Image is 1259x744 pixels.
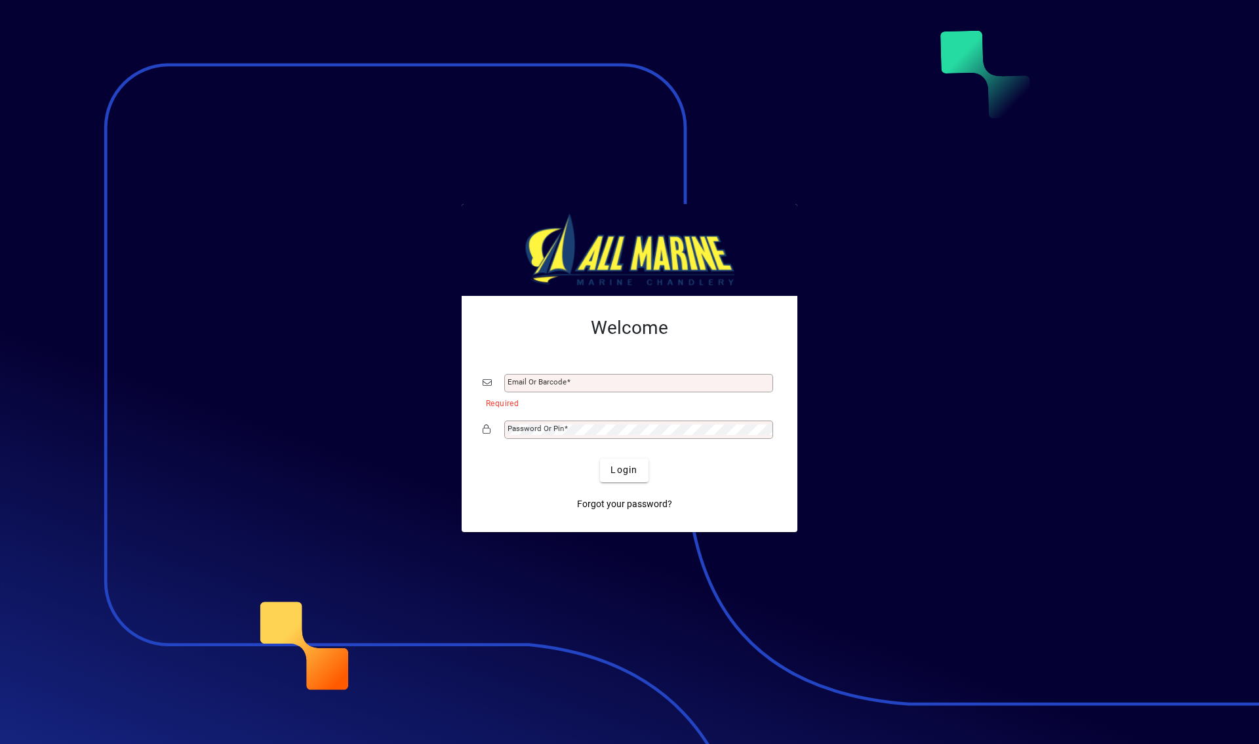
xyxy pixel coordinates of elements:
[508,377,567,386] mat-label: Email or Barcode
[610,463,637,477] span: Login
[486,396,766,409] mat-error: Required
[577,497,672,511] span: Forgot your password?
[600,459,648,482] button: Login
[508,424,564,433] mat-label: Password or Pin
[483,317,776,339] h2: Welcome
[572,493,677,516] a: Forgot your password?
